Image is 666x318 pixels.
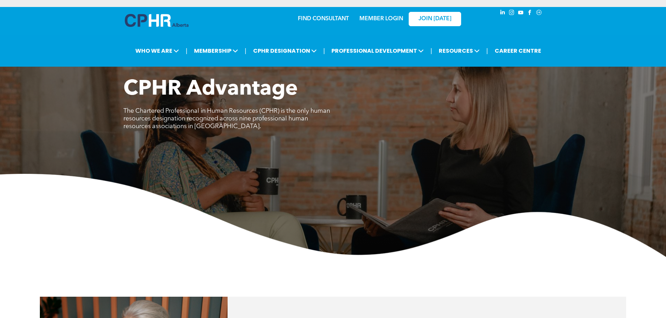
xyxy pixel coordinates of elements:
[437,44,482,57] span: RESOURCES
[486,44,488,58] li: |
[323,44,325,58] li: |
[526,9,534,18] a: facebook
[251,44,319,57] span: CPHR DESIGNATION
[359,16,403,22] a: MEMBER LOGIN
[186,44,187,58] li: |
[133,44,181,57] span: WHO WE ARE
[430,44,432,58] li: |
[192,44,240,57] span: MEMBERSHIP
[245,44,246,58] li: |
[123,108,330,130] span: The Chartered Professional in Human Resources (CPHR) is the only human resources designation reco...
[123,79,298,100] span: CPHR Advantage
[493,44,543,57] a: CAREER CENTRE
[329,44,426,57] span: PROFESSIONAL DEVELOPMENT
[508,9,516,18] a: instagram
[409,12,461,26] a: JOIN [DATE]
[418,16,451,22] span: JOIN [DATE]
[298,16,349,22] a: FIND CONSULTANT
[517,9,525,18] a: youtube
[535,9,543,18] a: Social network
[125,14,188,27] img: A blue and white logo for cp alberta
[499,9,507,18] a: linkedin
